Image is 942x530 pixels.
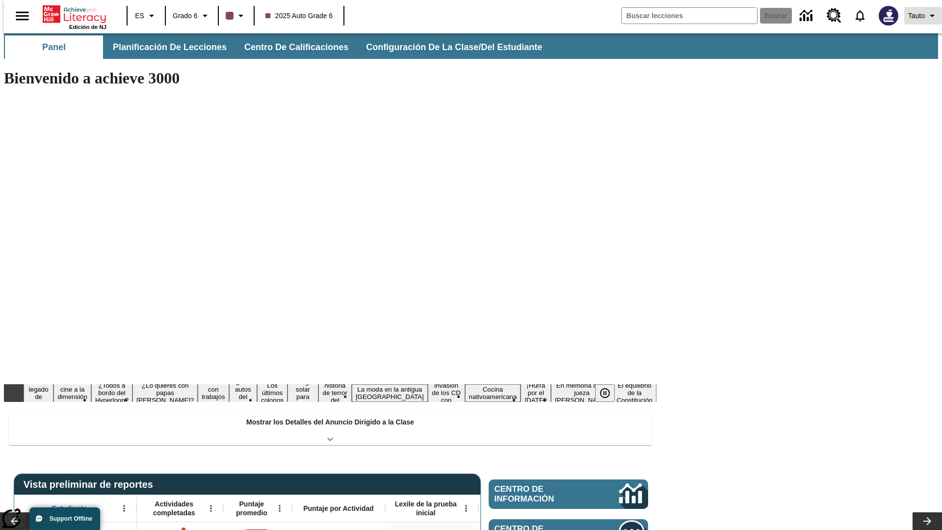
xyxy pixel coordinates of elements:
button: Escoja un nuevo avatar [873,3,904,28]
button: Diapositiva 10 La moda en la antigua Roma [352,384,428,402]
button: Abrir menú [459,501,473,516]
button: Lenguaje: ES, Selecciona un idioma [131,7,162,25]
button: Abrir menú [272,501,287,516]
span: Grado 6 [173,11,198,21]
p: Mostrar los Detalles del Anuncio Dirigido a la Clase [246,417,414,427]
button: Pausar [595,384,615,402]
button: El color de la clase es café oscuro. Cambiar el color de la clase. [222,7,251,25]
button: Diapositiva 9 La historia de terror del tomate [318,373,352,413]
button: Abrir el menú lateral [8,1,37,30]
span: Puntaje promedio [228,500,275,517]
button: Diapositiva 7 Los últimos colonos [257,380,288,405]
h1: Bienvenido a achieve 3000 [4,69,656,87]
button: Diapositiva 15 El equilibrio de la Constitución [613,380,656,405]
a: Centro de información [489,479,648,509]
span: Centro de información [495,484,586,504]
span: Vista preliminar de reportes [24,479,158,490]
button: Diapositiva 11 La invasión de los CD con Internet [428,373,465,413]
button: Diapositiva 13 ¡Hurra por el Día de la Constitución! [521,380,551,405]
button: Perfil/Configuración [904,7,942,25]
span: Tauto [908,11,925,21]
button: Grado: Grado 6, Elige un grado [169,7,215,25]
input: Buscar campo [622,8,757,24]
div: Subbarra de navegación [4,35,551,59]
button: Diapositiva 6 ¿Los autos del futuro? [229,377,257,409]
div: Subbarra de navegación [4,33,938,59]
span: Puntaje por Actividad [303,504,373,513]
button: Planificación de lecciones [105,35,235,59]
a: Centro de información [794,2,821,29]
a: Portada [43,4,106,24]
button: Panel [5,35,103,59]
div: Mostrar los Detalles del Anuncio Dirigido a la Clase [9,411,652,445]
img: Avatar [879,6,898,26]
a: Centro de recursos, Se abrirá en una pestaña nueva. [821,2,847,29]
button: Diapositiva 5 Niños con trabajos sucios [198,377,229,409]
span: Estudiante [52,504,87,513]
span: Edición de NJ [69,24,106,30]
span: Support Offline [50,515,92,522]
span: Actividades completadas [142,500,207,517]
button: Abrir menú [204,501,218,516]
button: Diapositiva 1 Un legado de servicio [24,377,53,409]
div: Portada [43,3,106,30]
span: Lexile de la prueba inicial [390,500,462,517]
button: Diapositiva 8 Energía solar para todos [288,377,318,409]
button: Diapositiva 3 ¿Todos a bordo del Hyperloop? [91,380,132,405]
button: Support Offline [29,507,100,530]
button: Diapositiva 4 ¿Lo quieres con papas fritas? [132,380,198,405]
button: Configuración de la clase/del estudiante [358,35,550,59]
span: ES [135,11,144,21]
div: Pausar [595,384,625,402]
button: Diapositiva 12 Cocina nativoamericana [465,384,521,402]
button: Centro de calificaciones [236,35,356,59]
button: Carrusel de lecciones, seguir [913,512,942,530]
a: Notificaciones [847,3,873,28]
button: Diapositiva 2 Llevar el cine a la dimensión X [53,377,91,409]
button: Abrir menú [117,501,131,516]
button: Diapositiva 14 En memoria de la jueza O'Connor [551,380,613,405]
span: 2025 Auto Grade 6 [265,11,333,21]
